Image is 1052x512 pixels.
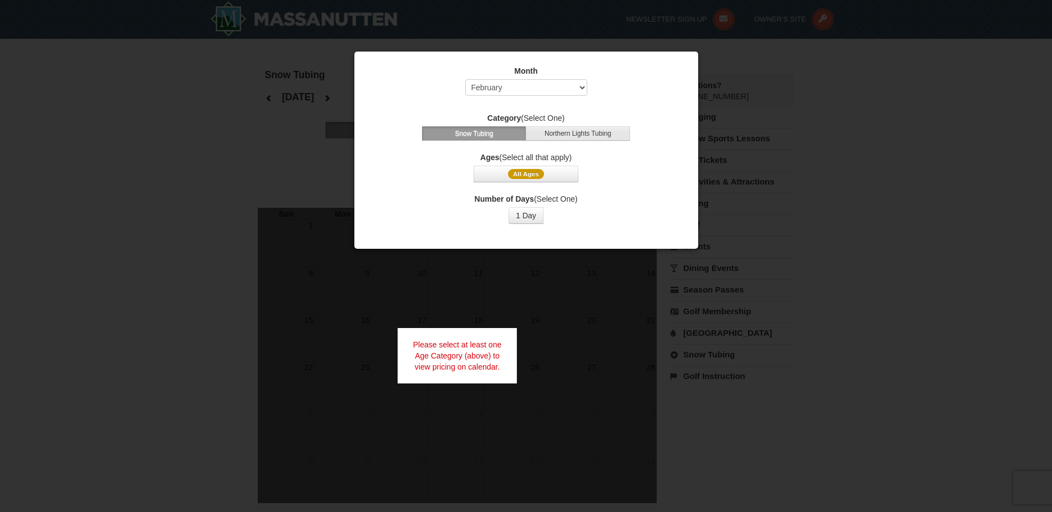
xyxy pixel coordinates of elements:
button: Northern Lights Tubing [526,126,630,141]
strong: Number of Days [475,194,534,203]
div: Please select at least one Age Category (above) to view pricing on calendar. [398,328,517,383]
label: (Select all that apply) [368,152,684,163]
label: (Select One) [368,112,684,124]
strong: Category [487,114,521,122]
button: Snow Tubing [422,126,526,141]
strong: Month [515,66,538,75]
button: All Ages [474,166,578,182]
label: (Select One) [368,193,684,204]
span: All Ages [508,169,544,179]
button: 1 Day [509,207,543,224]
strong: Ages [480,153,499,162]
